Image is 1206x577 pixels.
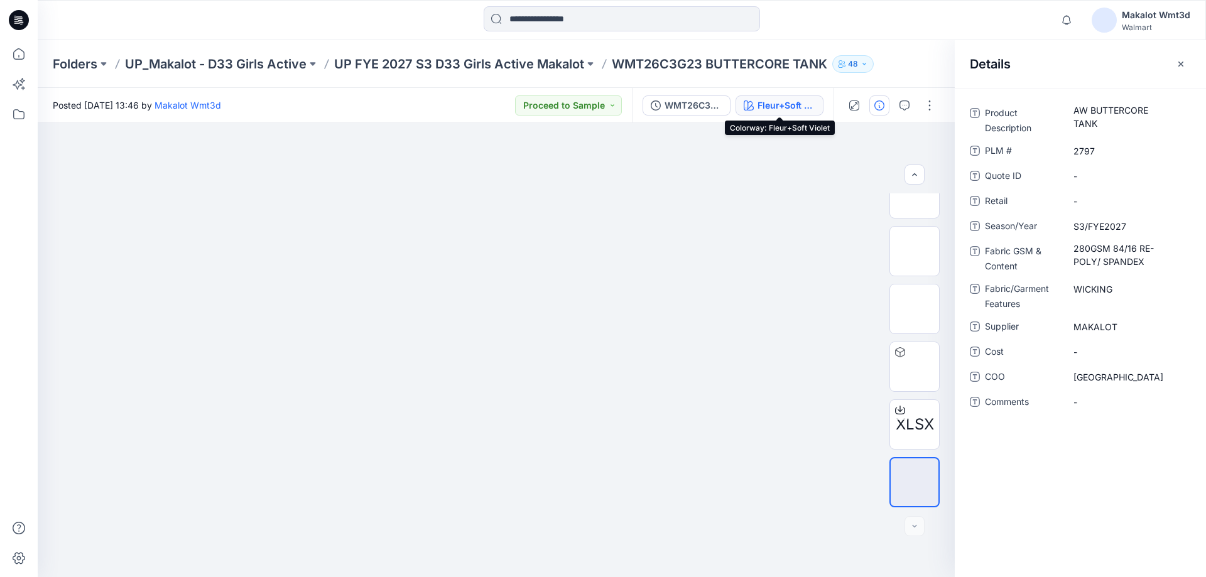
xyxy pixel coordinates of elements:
span: Retail [985,193,1060,211]
span: - [1073,195,1183,208]
p: 48 [848,57,858,71]
span: Posted [DATE] 13:46 by [53,99,221,112]
button: WMT26C3G23_ADM FULL_BUTTERCORE TANK [643,95,731,116]
a: UP FYE 2027 S3 D33 Girls Active Makalot [334,55,584,73]
span: AW BUTTERCORE TANK [1073,104,1183,130]
a: Folders [53,55,97,73]
span: PLM # [985,143,1060,161]
span: Cost [985,344,1060,362]
span: Season/Year [985,218,1060,236]
button: 48 [832,55,874,73]
span: Fabric/Garment Features [985,281,1060,311]
button: Fleur+Soft Violet [736,95,823,116]
span: Supplier [985,319,1060,337]
span: S3/FYE2027 [1073,220,1183,233]
img: avatar [1092,8,1117,33]
span: MAKALOT [1073,320,1183,333]
div: Fleur+Soft Violet [758,99,815,112]
a: UP_Makalot - D33 Girls Active [125,55,307,73]
span: 2797 [1073,144,1183,158]
span: COO [985,369,1060,387]
span: - [1073,345,1183,359]
span: WICKING [1073,283,1183,296]
span: Product Description [985,105,1060,136]
span: Comments [985,394,1060,412]
p: WMT26C3G23 BUTTERCORE TANK [612,55,827,73]
div: Makalot Wmt3d [1122,8,1190,23]
a: Makalot Wmt3d [155,100,221,111]
span: - [1073,170,1183,183]
span: Quote ID [985,168,1060,186]
span: Fabric GSM & Content [985,244,1060,274]
span: - [1073,396,1183,409]
span: VIETNAM [1073,370,1183,384]
span: 280GSM 84/16 RE-POLY/ SPANDEX [1073,242,1183,268]
span: XLSX [896,413,934,436]
div: WMT26C3G23_ADM FULL_BUTTERCORE TANK [665,99,722,112]
h2: Details [970,57,1011,72]
div: Walmart [1122,23,1190,32]
button: Details [869,95,889,116]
